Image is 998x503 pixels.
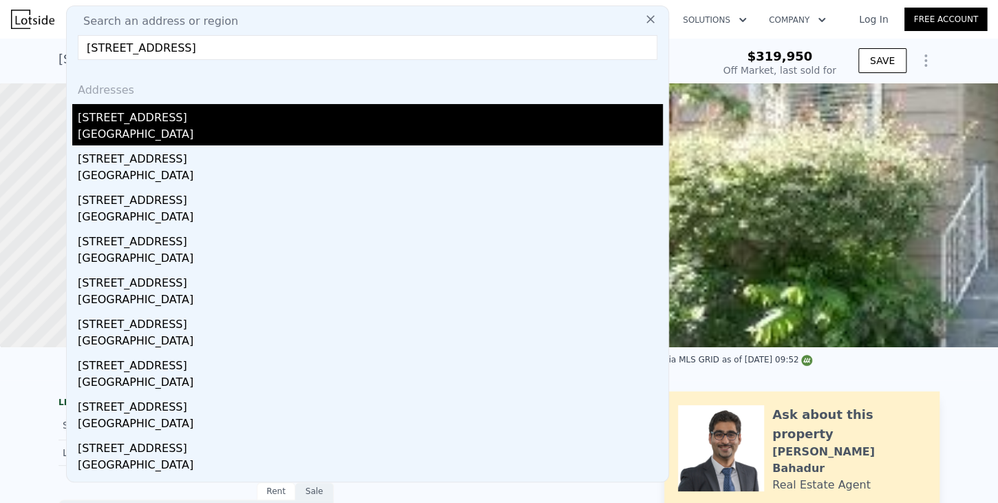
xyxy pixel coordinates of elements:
[11,10,54,29] img: Lotside
[78,374,663,393] div: [GEOGRAPHIC_DATA]
[723,63,836,77] div: Off Market, last sold for
[78,126,663,145] div: [GEOGRAPHIC_DATA]
[78,435,663,457] div: [STREET_ADDRESS]
[78,415,663,435] div: [GEOGRAPHIC_DATA]
[904,8,987,31] a: Free Account
[72,13,238,30] span: Search an address or region
[78,35,657,60] input: Enter an address, city, region, neighborhood or zip code
[747,49,812,63] span: $319,950
[842,12,904,26] a: Log In
[858,48,906,73] button: SAVE
[78,209,663,228] div: [GEOGRAPHIC_DATA]
[912,47,939,74] button: Show Options
[78,269,663,291] div: [STREET_ADDRESS]
[78,476,663,498] div: [STREET_ADDRESS]
[78,145,663,167] div: [STREET_ADDRESS]
[78,457,663,476] div: [GEOGRAPHIC_DATA]
[63,416,185,434] div: Sold
[78,291,663,311] div: [GEOGRAPHIC_DATA]
[78,393,663,415] div: [STREET_ADDRESS]
[672,8,758,32] button: Solutions
[78,228,663,250] div: [STREET_ADDRESS]
[59,50,391,69] div: [STREET_ADDRESS] , [GEOGRAPHIC_DATA] , WA 98115
[78,167,663,187] div: [GEOGRAPHIC_DATA]
[78,187,663,209] div: [STREET_ADDRESS]
[772,405,926,444] div: Ask about this property
[63,446,185,460] div: Listed
[59,397,334,411] div: LISTING & SALE HISTORY
[78,250,663,269] div: [GEOGRAPHIC_DATA]
[801,355,812,366] img: NWMLS Logo
[78,311,663,333] div: [STREET_ADDRESS]
[295,482,334,500] div: Sale
[78,333,663,352] div: [GEOGRAPHIC_DATA]
[772,444,926,477] div: [PERSON_NAME] Bahadur
[72,71,663,104] div: Addresses
[78,104,663,126] div: [STREET_ADDRESS]
[257,482,295,500] div: Rent
[78,352,663,374] div: [STREET_ADDRESS]
[772,477,871,493] div: Real Estate Agent
[758,8,837,32] button: Company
